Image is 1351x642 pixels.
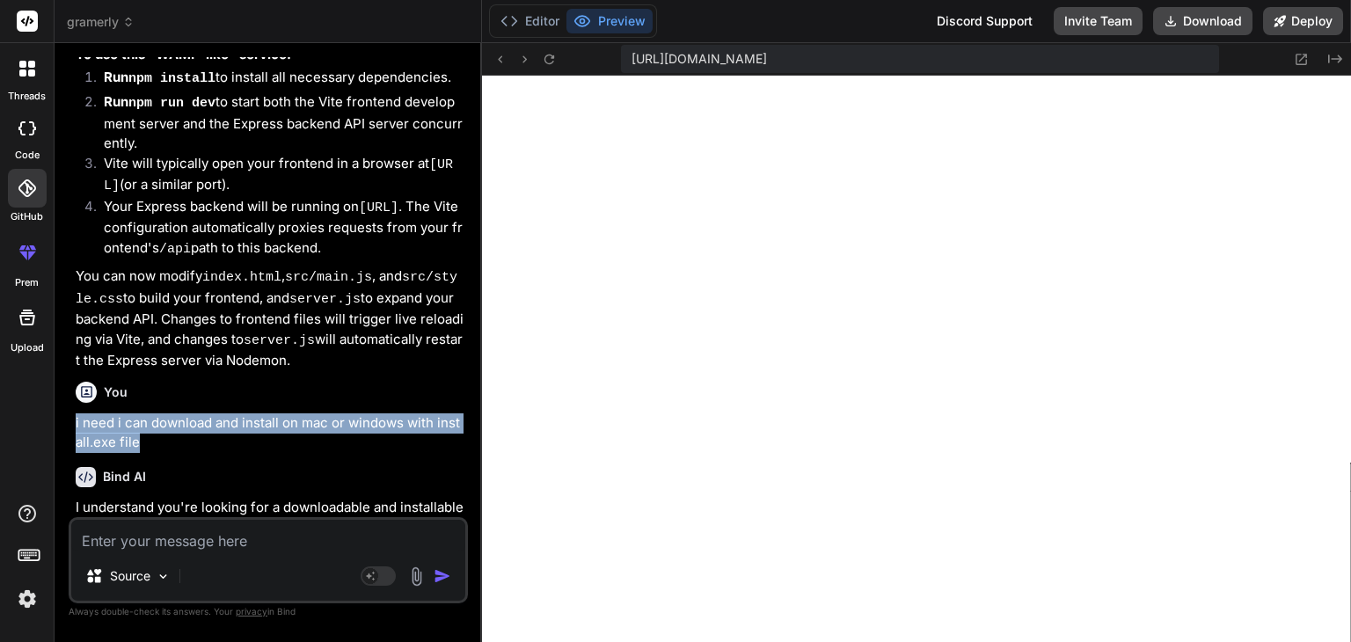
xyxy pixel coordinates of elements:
[15,275,39,290] label: prem
[632,50,767,68] span: [URL][DOMAIN_NAME]
[285,270,372,285] code: src/main.js
[90,197,464,260] li: Your Express backend will be running on . The Vite configuration automatically proxies requests f...
[90,154,464,197] li: Vite will typically open your frontend in a browser at (or a similar port).
[156,569,171,584] img: Pick Models
[1054,7,1143,35] button: Invite Team
[159,242,191,257] code: /api
[566,9,653,33] button: Preview
[90,92,464,154] li: to start both the Vite frontend development server and the Express backend API server concurrently.
[434,567,451,585] img: icon
[289,292,361,307] code: server.js
[69,603,468,620] p: Always double-check its answers. Your in Bind
[104,383,128,401] h6: You
[76,266,464,371] p: You can now modify , , and to build your frontend, and to expand your backend API. Changes to fro...
[493,9,566,33] button: Editor
[11,209,43,224] label: GitHub
[104,93,215,110] strong: Run
[244,333,315,348] code: server.js
[15,148,40,163] label: code
[406,566,427,587] img: attachment
[90,68,464,92] li: to install all necessary dependencies.
[67,13,135,31] span: gramerly
[12,584,42,614] img: settings
[128,71,215,86] code: npm install
[76,498,464,559] p: I understand you're looking for a downloadable and installable software package, like an file for...
[104,69,215,85] strong: Run
[202,270,281,285] code: index.html
[76,46,291,62] strong: To use this "WAMP-like" service:
[76,270,457,307] code: src/style.css
[128,96,215,111] code: npm run dev
[1153,7,1252,35] button: Download
[359,201,398,215] code: [URL]
[11,340,44,355] label: Upload
[1263,7,1343,35] button: Deploy
[236,606,267,616] span: privacy
[8,89,46,104] label: threads
[926,7,1043,35] div: Discord Support
[103,468,146,485] h6: Bind AI
[110,567,150,585] p: Source
[76,413,464,453] p: i need i can download and install on mac or windows with install.exe file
